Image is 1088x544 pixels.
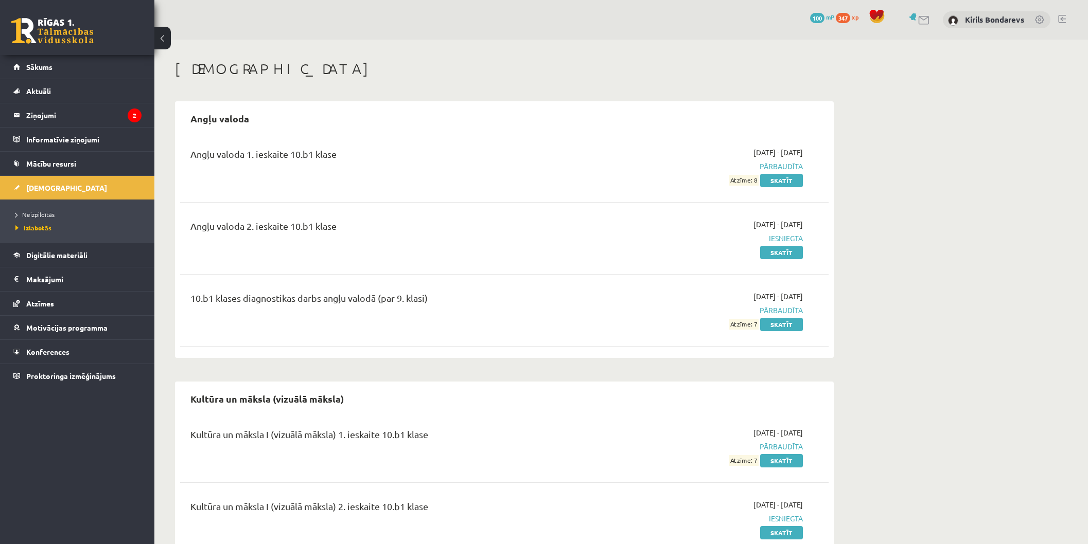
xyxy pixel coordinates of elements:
[190,219,593,238] div: Angļu valoda 2. ieskaite 10.b1 klase
[948,15,958,26] img: Kirils Bondarevs
[753,147,803,158] span: [DATE] - [DATE]
[180,106,259,131] h2: Angļu valoda
[15,224,51,232] span: Izlabotās
[760,174,803,187] a: Skatīt
[810,13,824,23] span: 100
[26,299,54,308] span: Atzīmes
[13,55,142,79] a: Sākums
[729,455,759,466] span: Atzīme: 7
[760,246,803,259] a: Skatīt
[13,103,142,127] a: Ziņojumi2
[13,79,142,103] a: Aktuāli
[128,108,142,122] i: 2
[810,13,834,21] a: 100 mP
[13,128,142,151] a: Informatīvie ziņojumi
[729,319,759,330] span: Atzīme: 7
[753,219,803,230] span: [DATE] - [DATE]
[15,210,144,219] a: Neizpildītās
[11,18,94,44] a: Rīgas 1. Tālmācības vidusskola
[753,499,803,510] span: [DATE] - [DATE]
[852,13,858,21] span: xp
[13,292,142,315] a: Atzīmes
[190,499,593,518] div: Kultūra un māksla I (vizuālā māksla) 2. ieskaite 10.b1 klase
[609,513,803,524] span: Iesniegta
[15,210,55,219] span: Neizpildītās
[190,291,593,310] div: 10.b1 klases diagnostikas darbs angļu valodā (par 9. klasi)
[26,267,142,291] legend: Maksājumi
[13,364,142,388] a: Proktoringa izmēģinājums
[609,161,803,172] span: Pārbaudīta
[965,14,1024,25] a: Kirils Bondarevs
[760,454,803,467] a: Skatīt
[13,340,142,364] a: Konferences
[190,147,593,166] div: Angļu valoda 1. ieskaite 10.b1 klase
[190,427,593,446] div: Kultūra un māksla I (vizuālā māksla) 1. ieskaite 10.b1 klase
[26,371,116,380] span: Proktoringa izmēģinājums
[26,250,87,260] span: Digitālie materiāli
[753,291,803,302] span: [DATE] - [DATE]
[26,86,51,96] span: Aktuāli
[13,316,142,339] a: Motivācijas programma
[609,441,803,452] span: Pārbaudīta
[175,60,834,78] h1: [DEMOGRAPHIC_DATA]
[13,152,142,175] a: Mācību resursi
[836,13,864,21] a: 347 xp
[26,183,107,192] span: [DEMOGRAPHIC_DATA]
[26,159,76,168] span: Mācību resursi
[26,103,142,127] legend: Ziņojumi
[13,243,142,267] a: Digitālie materiāli
[826,13,834,21] span: mP
[836,13,850,23] span: 347
[609,233,803,244] span: Iesniegta
[26,128,142,151] legend: Informatīvie ziņojumi
[760,526,803,539] a: Skatīt
[15,223,144,232] a: Izlabotās
[729,175,759,186] span: Atzīme: 8
[13,267,142,291] a: Maksājumi
[26,62,52,71] span: Sākums
[180,387,354,411] h2: Kultūra un māksla (vizuālā māksla)
[26,347,69,356] span: Konferences
[753,427,803,438] span: [DATE] - [DATE]
[26,323,108,332] span: Motivācijas programma
[13,176,142,200] a: [DEMOGRAPHIC_DATA]
[609,305,803,316] span: Pārbaudīta
[760,318,803,331] a: Skatīt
